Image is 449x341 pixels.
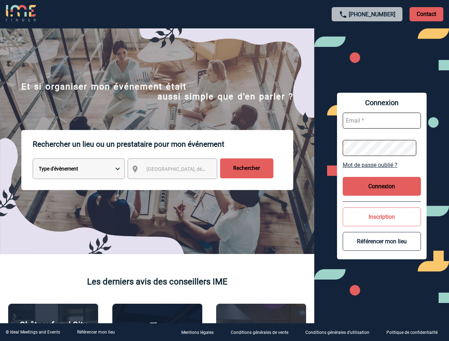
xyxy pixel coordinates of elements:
a: Mot de passe oublié ? [343,162,421,168]
a: Conditions générales d'utilisation [300,329,381,336]
a: Conditions générales de vente [225,329,300,336]
input: Email * [343,113,421,129]
input: Rechercher [220,158,273,178]
p: Agence 2ISD [237,322,285,332]
a: [PHONE_NUMBER] [349,11,395,18]
p: The [GEOGRAPHIC_DATA] [116,321,198,341]
button: Référencer mon lieu [343,232,421,251]
span: [GEOGRAPHIC_DATA], département, région... [146,166,245,172]
a: Référencer mon lieu [77,330,115,335]
a: Mentions légales [176,329,225,336]
a: Politique de confidentialité [381,329,449,336]
p: Châteauform' City [GEOGRAPHIC_DATA] [12,320,94,340]
p: Politique de confidentialité [386,330,438,335]
p: Mentions légales [181,330,214,335]
p: Rechercher un lieu ou un prestataire pour mon événement [33,130,293,158]
button: Connexion [343,177,421,196]
img: call-24-px.png [339,10,347,19]
button: Inscription [343,207,421,226]
p: Conditions générales d'utilisation [305,330,369,335]
p: Contact [410,7,443,21]
p: Conditions générales de vente [231,330,288,335]
span: Connexion [343,98,421,107]
div: © Ideal Meetings and Events [6,330,60,335]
